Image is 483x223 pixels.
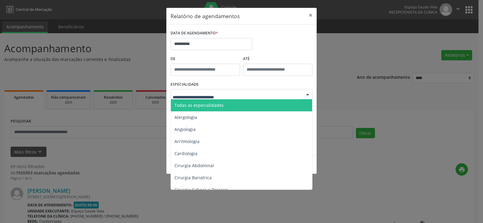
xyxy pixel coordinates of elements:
[171,80,199,89] label: ESPECIALIDADE
[243,54,312,64] label: ATÉ
[305,8,317,23] button: Close
[174,102,224,108] span: Todas as especialidades
[174,126,196,132] span: Angiologia
[171,54,240,64] label: De
[174,139,200,144] span: Arritmologia
[174,175,212,180] span: Cirurgia Bariatrica
[174,187,228,193] span: Cirurgia Cabeça e Pescoço
[174,163,214,168] span: Cirurgia Abdominal
[171,12,240,20] h5: Relatório de agendamentos
[174,151,197,156] span: Cardiologia
[171,29,218,38] label: DATA DE AGENDAMENTO
[174,114,197,120] span: Alergologia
